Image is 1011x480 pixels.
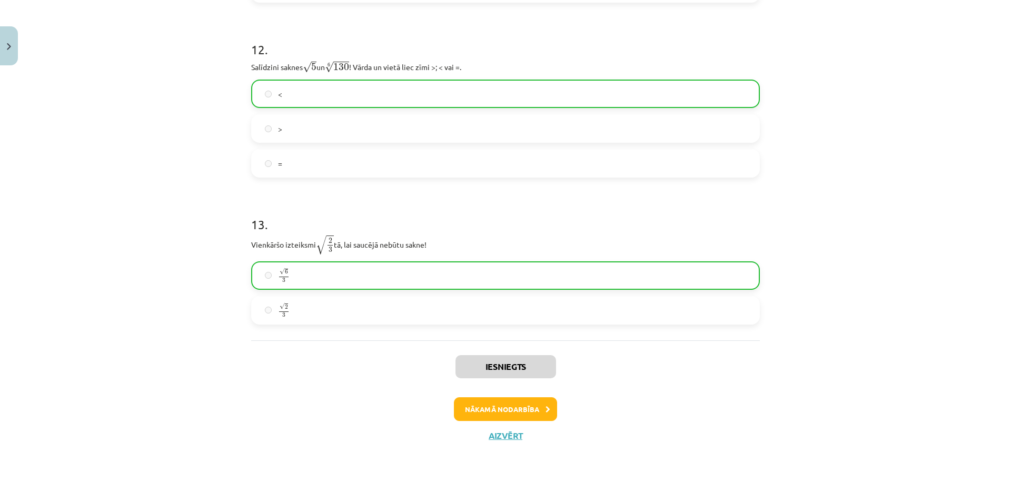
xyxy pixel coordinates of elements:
[7,43,11,50] img: icon-close-lesson-0947bae3869378f0d4975bcd49f059093ad1ed9edebbc8119c70593378902aed.svg
[280,303,285,310] span: √
[282,313,285,318] span: 3
[251,199,760,231] h1: 13 .
[285,270,288,275] span: 6
[454,397,557,422] button: Nākamā nodarbība
[282,278,285,283] span: 3
[316,236,326,254] span: √
[265,125,272,132] input: >
[303,62,311,73] span: √
[285,305,288,309] span: 2
[280,269,285,275] span: √
[251,24,760,56] h1: 12 .
[311,63,316,71] span: 5
[329,247,332,252] span: 3
[485,430,526,441] button: Aizvērt
[329,238,332,243] span: 2
[278,89,282,100] span: <
[278,158,282,169] span: =
[265,91,272,97] input: <
[265,160,272,167] input: =
[251,234,760,255] p: Vienkāršo izteiksmi tā, lai saucējā nebūtu sakne!
[251,60,760,73] p: Salīdzini saknes un ! Vārda un vietā liec zīmi >; < vai =.
[333,63,349,71] span: 130
[455,355,556,378] button: Iesniegts
[278,123,282,134] span: >
[325,62,333,73] span: √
